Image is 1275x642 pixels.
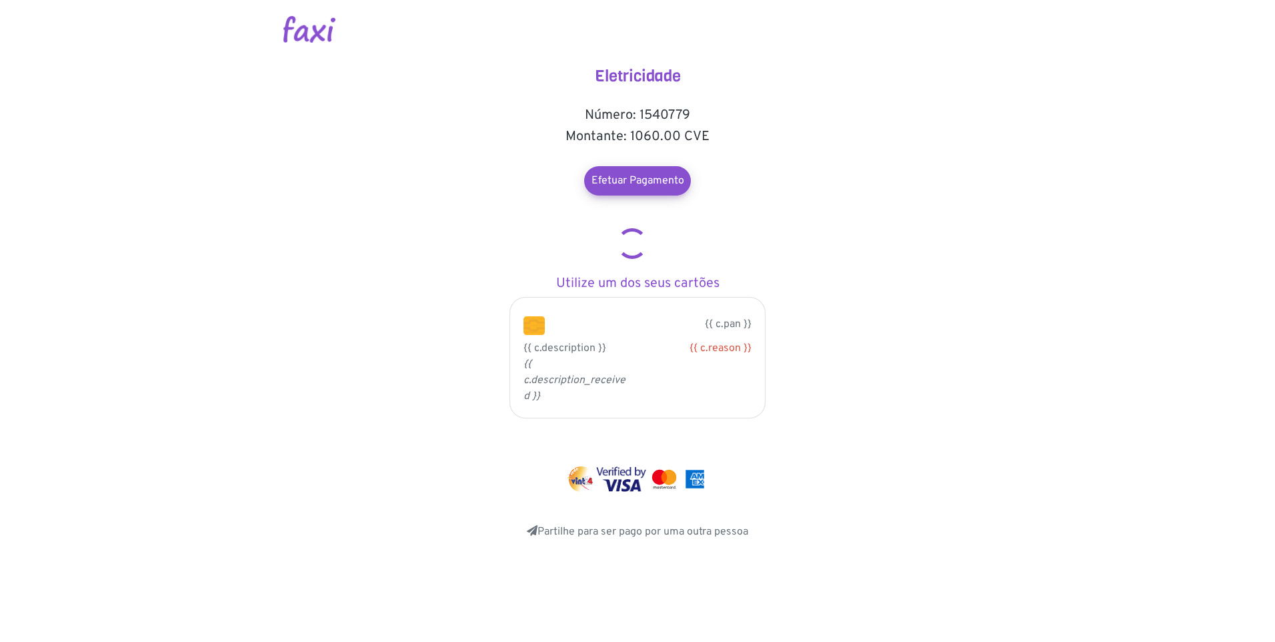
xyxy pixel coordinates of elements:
i: {{ c.description_received }} [523,358,625,403]
a: Efetuar Pagamento [584,166,691,196]
img: chip.png [523,316,545,335]
div: {{ c.reason }} [648,340,752,356]
img: vinti4 [567,466,594,492]
h4: Eletricidade [504,67,771,86]
img: mastercard [649,466,680,492]
img: mastercard [682,466,708,492]
span: {{ c.description }} [523,342,606,355]
h5: Número: 1540779 [504,107,771,123]
img: visa [596,466,646,492]
h5: Utilize um dos seus cartões [504,276,771,292]
p: {{ c.pan }} [565,316,752,332]
a: Partilhe para ser pago por uma outra pessoa [527,525,748,539]
h5: Montante: 1060.00 CVE [504,129,771,145]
